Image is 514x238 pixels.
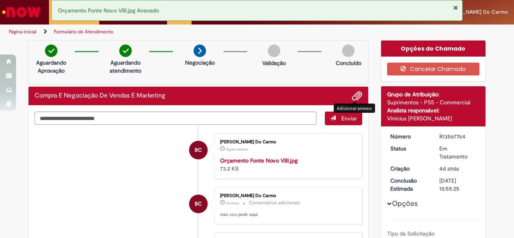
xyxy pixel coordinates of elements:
span: BC [195,194,202,214]
img: ServiceNow [1,4,42,20]
span: Enviar [341,115,357,122]
div: Vinicius [PERSON_NAME] [387,114,480,122]
span: 4d atrás [439,165,459,172]
span: BC [195,140,202,160]
div: Beatriz Stelle Bucallon Do Carmo [189,141,208,159]
textarea: Digite sua mensagem aqui... [35,112,316,125]
small: Comentários adicionais [249,199,300,206]
div: 73.2 KB [220,157,354,173]
a: Formulário de Atendimento [54,28,113,35]
p: mas vou pedir aqui [220,212,354,218]
h2: Compra E Negociação De Vendas E Marketing Histórico de tíquete [35,92,165,100]
a: Orçamento Fonte Novo VBI.jpg [220,157,298,164]
div: Beatriz Stelle Bucallon Do Carmo [189,195,208,213]
div: Analista responsável: [387,106,480,114]
button: Adicionar anexos [352,91,362,101]
button: Enviar [325,112,362,125]
span: 1m atrás [226,201,239,205]
img: check-circle-green.png [119,45,132,57]
img: arrow-next.png [194,45,206,57]
div: Grupo de Atribuição: [387,90,480,98]
img: check-circle-green.png [45,45,57,57]
button: Fechar Notificação [453,4,458,11]
dt: Conclusão Estimada [384,177,434,193]
div: Suprimentos - PSS - Commercial [387,98,480,106]
span: [PERSON_NAME] Do Carmo [441,8,508,15]
span: Orçamento Fonte Novo VBI.jpg Anexado [58,7,159,14]
ul: Trilhas de página [6,24,337,39]
div: [DATE] 10:55:25 [439,177,477,193]
p: Aguardando Aprovação [32,59,71,75]
div: Em Tratamento [439,144,477,161]
p: Validação [262,59,286,67]
dt: Criação [384,165,434,173]
div: [PERSON_NAME] Do Carmo [220,193,354,198]
img: img-circle-grey.png [342,45,355,57]
div: [PERSON_NAME] Do Carmo [220,140,354,144]
time: 25/09/2025 16:21:03 [439,165,459,172]
button: Cancelar Chamado [387,63,480,75]
div: Adicionar anexos [334,104,375,113]
span: Agora mesmo [226,147,248,152]
img: img-circle-grey.png [268,45,280,57]
p: Negociação [185,59,215,67]
div: 25/09/2025 16:21:03 [439,165,477,173]
p: Concluído [336,59,361,67]
time: 29/09/2025 10:36:09 [226,147,248,152]
a: Página inicial [9,28,37,35]
div: Opções do Chamado [381,41,486,57]
dt: Número [384,132,434,140]
b: Tipo da Solicitação [387,230,434,237]
dt: Status [384,144,434,153]
div: R13567764 [439,132,477,140]
time: 29/09/2025 10:34:25 [226,201,239,205]
p: Aguardando atendimento [106,59,145,75]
